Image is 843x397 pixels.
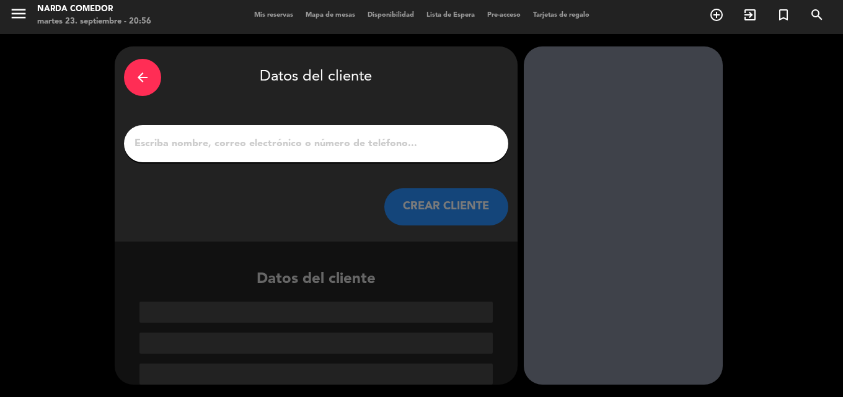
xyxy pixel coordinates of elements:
[420,12,481,19] span: Lista de Espera
[9,4,28,27] button: menu
[37,3,151,15] div: Narda Comedor
[481,12,527,19] span: Pre-acceso
[361,12,420,19] span: Disponibilidad
[743,7,757,22] i: exit_to_app
[37,15,151,28] div: martes 23. septiembre - 20:56
[709,7,724,22] i: add_circle_outline
[299,12,361,19] span: Mapa de mesas
[776,7,791,22] i: turned_in_not
[810,7,824,22] i: search
[9,4,28,23] i: menu
[115,268,518,385] div: Datos del cliente
[384,188,508,225] button: CREAR CLIENTE
[248,12,299,19] span: Mis reservas
[135,70,150,85] i: arrow_back
[133,135,499,152] input: Escriba nombre, correo electrónico o número de teléfono...
[124,56,508,99] div: Datos del cliente
[527,12,596,19] span: Tarjetas de regalo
